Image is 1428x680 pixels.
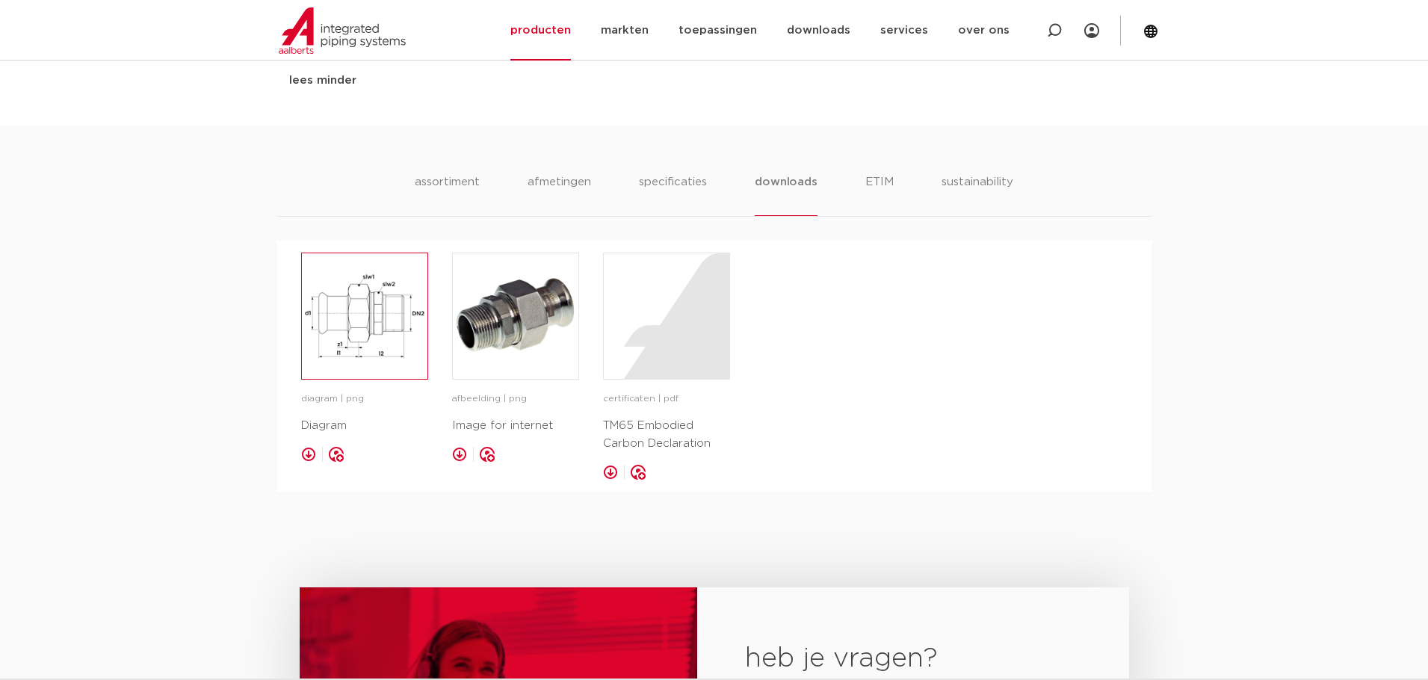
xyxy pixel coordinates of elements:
[415,173,480,216] li: assortiment
[452,392,579,407] p: afbeelding | png
[452,417,579,435] p: Image for internet
[603,417,730,453] p: TM65 Embodied Carbon Declaration
[452,253,579,380] a: image for Image for internet
[453,253,578,379] img: image for Image for internet
[301,417,428,435] p: Diagram
[755,173,817,216] li: downloads
[301,392,428,407] p: diagram | png
[865,173,894,216] li: ETIM
[302,253,427,379] img: image for Diagram
[301,253,428,380] a: image for Diagram
[639,173,707,216] li: specificaties
[745,641,1081,677] h2: heb je vragen?
[528,173,591,216] li: afmetingen
[289,72,557,90] div: lees minder
[603,392,730,407] p: certificaten | pdf
[942,173,1013,216] li: sustainability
